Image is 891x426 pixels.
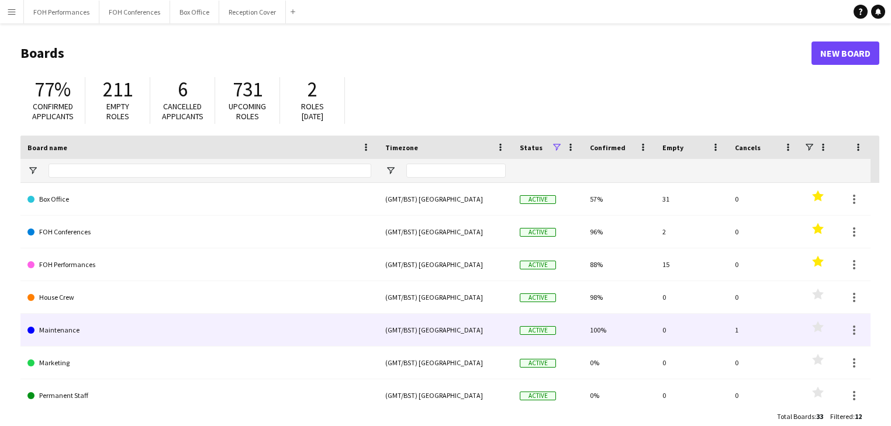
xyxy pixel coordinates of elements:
button: Box Office [170,1,219,23]
span: Empty [662,143,683,152]
div: 0 [728,379,800,411]
div: 96% [583,216,655,248]
span: Active [520,359,556,368]
span: Active [520,293,556,302]
button: Reception Cover [219,1,286,23]
div: 0 [728,281,800,313]
a: Maintenance [27,314,371,347]
span: Upcoming roles [229,101,266,122]
span: Status [520,143,543,152]
div: 0 [728,248,800,280]
div: 0 [655,379,728,411]
input: Timezone Filter Input [406,164,506,178]
div: 1 [728,314,800,346]
span: Cancels [735,143,761,152]
span: Active [520,195,556,204]
div: (GMT/BST) [GEOGRAPHIC_DATA] [378,281,513,313]
div: (GMT/BST) [GEOGRAPHIC_DATA] [378,379,513,411]
span: Active [520,392,556,400]
div: (GMT/BST) [GEOGRAPHIC_DATA] [378,183,513,215]
div: 0 [728,347,800,379]
a: Marketing [27,347,371,379]
span: Board name [27,143,67,152]
a: FOH Performances [27,248,371,281]
div: 100% [583,314,655,346]
div: 2 [655,216,728,248]
span: Cancelled applicants [162,101,203,122]
span: 731 [233,77,263,102]
a: FOH Conferences [27,216,371,248]
span: 33 [816,412,823,421]
a: Permanent Staff [27,379,371,412]
span: 77% [34,77,71,102]
span: Timezone [385,143,418,152]
div: 15 [655,248,728,280]
span: Empty roles [106,101,129,122]
div: 0% [583,379,655,411]
span: 6 [178,77,188,102]
button: FOH Conferences [99,1,170,23]
button: Open Filter Menu [385,165,396,176]
span: Active [520,261,556,269]
div: 31 [655,183,728,215]
span: Roles [DATE] [301,101,324,122]
span: Confirmed [590,143,626,152]
a: Box Office [27,183,371,216]
a: New Board [811,41,879,65]
input: Board name Filter Input [49,164,371,178]
h1: Boards [20,44,811,62]
button: Open Filter Menu [27,165,38,176]
button: FOH Performances [24,1,99,23]
div: (GMT/BST) [GEOGRAPHIC_DATA] [378,314,513,346]
span: 2 [308,77,317,102]
div: 0 [655,281,728,313]
div: (GMT/BST) [GEOGRAPHIC_DATA] [378,248,513,280]
div: 88% [583,248,655,280]
span: Confirmed applicants [32,101,74,122]
div: 0% [583,347,655,379]
div: 57% [583,183,655,215]
div: (GMT/BST) [GEOGRAPHIC_DATA] [378,216,513,248]
span: 211 [103,77,133,102]
div: 0 [655,314,728,346]
span: Active [520,326,556,335]
span: 12 [855,412,862,421]
div: 0 [728,183,800,215]
span: Filtered [830,412,853,421]
div: 98% [583,281,655,313]
span: Total Boards [777,412,814,421]
span: Active [520,228,556,237]
div: 0 [728,216,800,248]
div: 0 [655,347,728,379]
div: (GMT/BST) [GEOGRAPHIC_DATA] [378,347,513,379]
a: House Crew [27,281,371,314]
